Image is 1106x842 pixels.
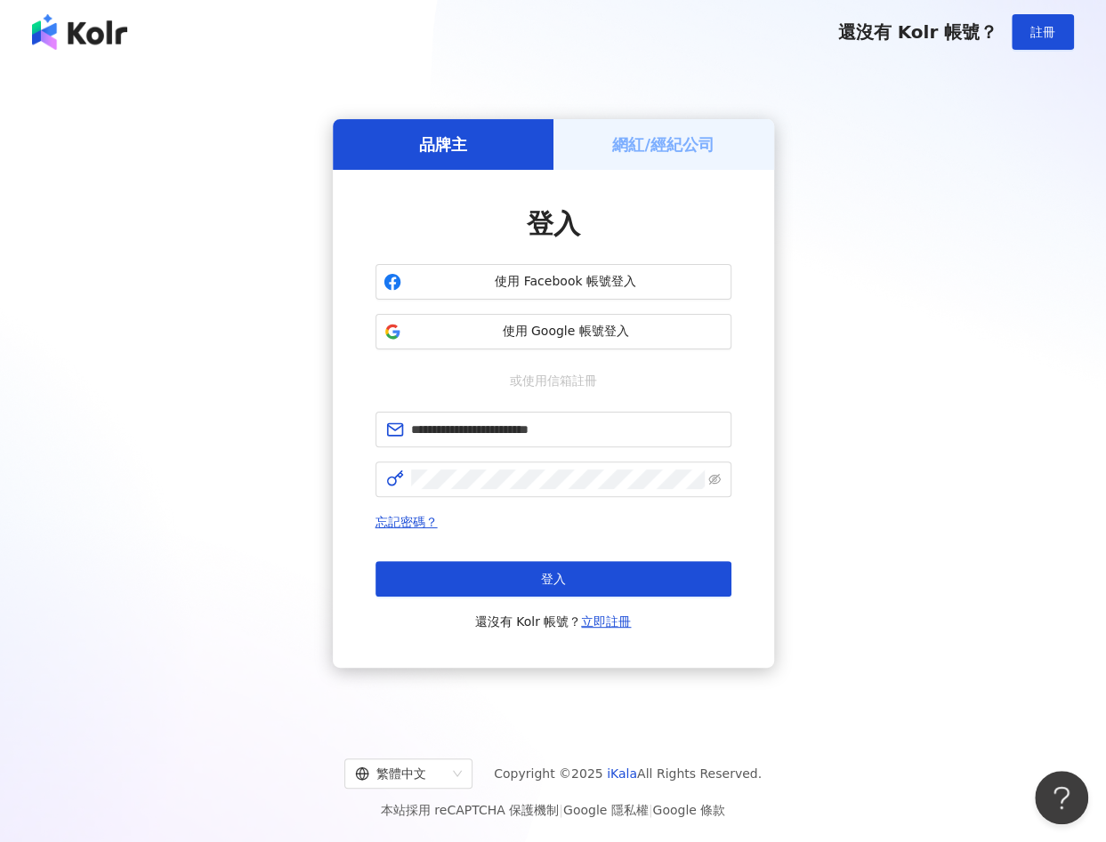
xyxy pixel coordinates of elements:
[375,561,731,597] button: 登入
[837,21,997,43] span: 還沒有 Kolr 帳號？
[607,766,637,781] a: iKala
[1012,14,1074,50] button: 註冊
[1035,771,1088,824] iframe: Help Scout Beacon - Open
[612,133,714,156] h5: 網紅/經紀公司
[494,763,762,784] span: Copyright © 2025 All Rights Reserved.
[375,314,731,349] button: 使用 Google 帳號登入
[408,273,723,291] span: 使用 Facebook 帳號登入
[32,14,127,50] img: logo
[475,611,632,632] span: 還沒有 Kolr 帳號？
[497,371,610,390] span: 或使用信箱註冊
[527,208,580,239] span: 登入
[375,515,438,529] a: 忘記密碼？
[541,572,566,586] span: 登入
[375,264,731,300] button: 使用 Facebook 帳號登入
[563,803,649,817] a: Google 隱私權
[355,759,446,788] div: 繁體中文
[1030,25,1055,39] span: 註冊
[649,803,653,817] span: |
[652,803,725,817] a: Google 條款
[381,799,725,821] span: 本站採用 reCAPTCHA 保護機制
[708,473,721,485] span: eye-invisible
[581,614,631,629] a: 立即註冊
[559,803,563,817] span: |
[408,323,723,341] span: 使用 Google 帳號登入
[419,133,467,156] h5: 品牌主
